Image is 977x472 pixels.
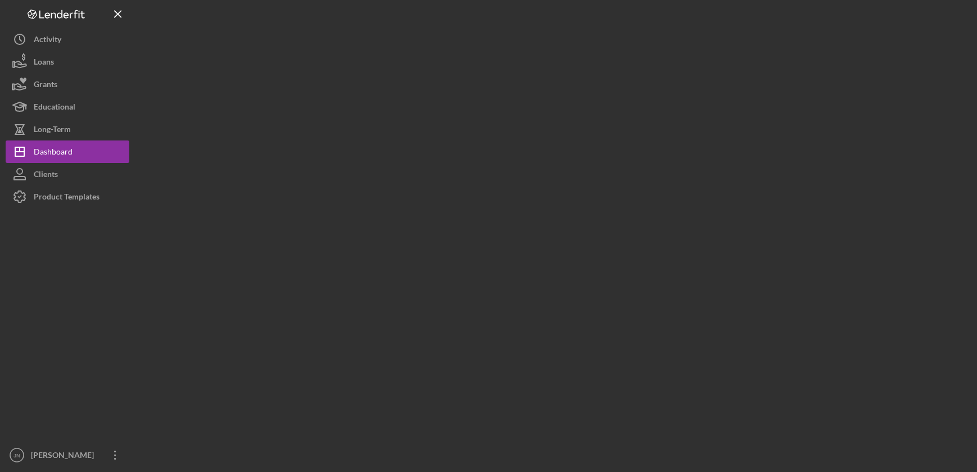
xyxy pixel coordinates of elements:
div: Loans [34,51,54,76]
div: Long-Term [34,118,71,143]
button: JN[PERSON_NAME] [6,444,129,466]
div: Educational [34,96,75,121]
button: Educational [6,96,129,118]
button: Activity [6,28,129,51]
button: Grants [6,73,129,96]
button: Long-Term [6,118,129,140]
div: Dashboard [34,140,73,166]
div: Grants [34,73,57,98]
div: Activity [34,28,61,53]
div: Clients [34,163,58,188]
button: Dashboard [6,140,129,163]
button: Product Templates [6,185,129,208]
button: Loans [6,51,129,73]
div: Product Templates [34,185,99,211]
div: [PERSON_NAME] [28,444,101,469]
text: JN [13,452,20,459]
button: Clients [6,163,129,185]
